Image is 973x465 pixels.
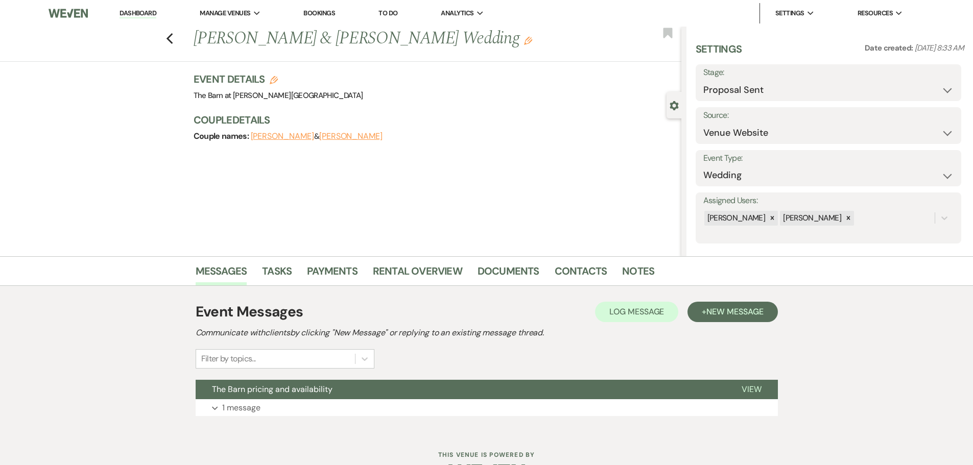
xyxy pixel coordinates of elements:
[196,380,725,399] button: The Barn pricing and availability
[194,72,363,86] h3: Event Details
[49,3,87,24] img: Weven Logo
[251,132,314,140] button: [PERSON_NAME]
[307,263,358,285] a: Payments
[441,8,473,18] span: Analytics
[775,8,804,18] span: Settings
[194,27,580,51] h1: [PERSON_NAME] & [PERSON_NAME] Wedding
[704,211,767,226] div: [PERSON_NAME]
[865,43,915,53] span: Date created:
[703,151,954,166] label: Event Type:
[200,8,250,18] span: Manage Venues
[595,302,678,322] button: Log Message
[703,193,954,208] label: Assigned Users:
[194,90,363,101] span: The Barn at [PERSON_NAME][GEOGRAPHIC_DATA]
[478,263,539,285] a: Documents
[251,131,383,141] span: &
[858,8,893,18] span: Resources
[725,380,778,399] button: View
[555,263,607,285] a: Contacts
[120,9,156,18] a: Dashboard
[742,384,762,395] span: View
[196,327,778,339] h2: Communicate with clients by clicking "New Message" or replying to an existing message thread.
[609,306,664,317] span: Log Message
[194,113,671,127] h3: Couple Details
[303,9,335,17] a: Bookings
[622,263,654,285] a: Notes
[196,399,778,417] button: 1 message
[196,263,247,285] a: Messages
[524,36,532,45] button: Edit
[378,9,397,17] a: To Do
[373,263,462,285] a: Rental Overview
[222,401,260,414] p: 1 message
[319,132,383,140] button: [PERSON_NAME]
[196,301,303,323] h1: Event Messages
[703,108,954,123] label: Source:
[687,302,777,322] button: +New Message
[670,100,679,110] button: Close lead details
[201,353,256,365] div: Filter by topics...
[703,65,954,80] label: Stage:
[262,263,292,285] a: Tasks
[212,384,333,395] span: The Barn pricing and availability
[706,306,763,317] span: New Message
[915,43,964,53] span: [DATE] 8:33 AM
[780,211,843,226] div: [PERSON_NAME]
[194,131,251,141] span: Couple names:
[696,42,742,64] h3: Settings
